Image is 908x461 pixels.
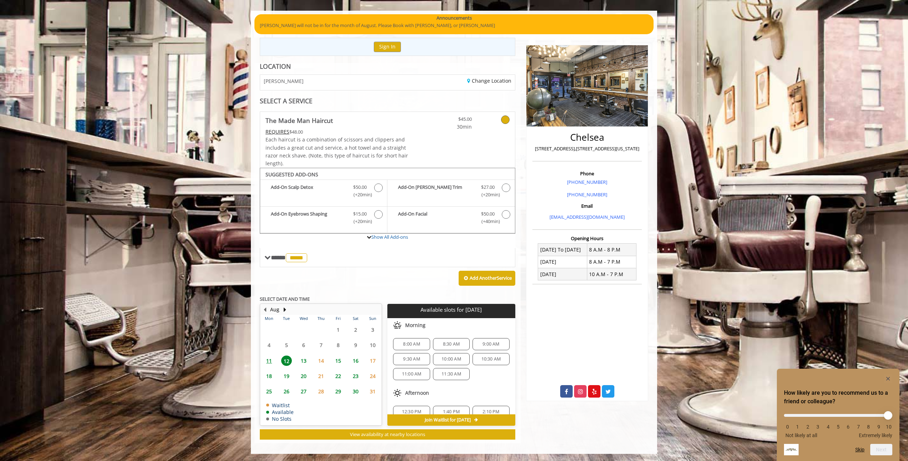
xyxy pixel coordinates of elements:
h2: How likely are you to recommend us to a friend or colleague? Select an option from 0 to 10, with ... [784,389,892,406]
span: 11 [264,356,274,366]
span: (+40min ) [477,218,498,225]
th: Wed [295,315,312,322]
div: 10:30 AM [473,353,509,365]
td: No Slots [266,416,294,421]
span: 13 [298,356,309,366]
td: Select day28 [312,384,329,399]
label: Add-On Eyebrows Shaping [264,210,383,227]
td: Select day20 [295,368,312,384]
span: $27.00 [481,183,495,191]
label: Add-On Facial [391,210,511,227]
td: Select day29 [330,384,347,399]
span: 9:00 AM [483,341,499,347]
span: 9:30 AM [403,356,420,362]
span: 15 [333,356,344,366]
span: Extremely likely [859,432,892,438]
th: Mon [260,315,278,322]
span: 14 [316,356,326,366]
td: Select day14 [312,353,329,368]
h3: Opening Hours [532,236,642,241]
td: Available [266,409,294,415]
span: Not likely at all [785,432,817,438]
span: 29 [333,386,344,397]
span: 16 [350,356,361,366]
td: Select day25 [260,384,278,399]
b: SUGGESTED ADD-ONS [265,171,318,178]
span: $50.00 [481,210,495,218]
td: Select day23 [347,368,364,384]
td: Select day26 [278,384,295,399]
td: 8 A.M - 8 P.M [587,244,636,256]
th: Tue [278,315,295,322]
li: 6 [845,424,852,430]
span: 19 [281,371,292,381]
td: Select day22 [330,368,347,384]
div: How likely are you to recommend us to a friend or colleague? Select an option from 0 to 10, with ... [784,409,892,438]
span: 24 [367,371,378,381]
span: $50.00 [353,183,367,191]
span: 12 [281,356,292,366]
span: Morning [405,322,425,328]
span: (+20min ) [350,191,371,198]
span: 18 [264,371,274,381]
b: Add-On Facial [398,210,474,225]
a: $45.00 [430,112,472,131]
h3: Phone [534,171,640,176]
a: Show All Add-ons [371,234,408,240]
button: Aug [270,306,279,314]
h3: Email [534,203,640,208]
span: 30 [350,386,361,397]
span: $15.00 [353,210,367,218]
b: Announcements [437,14,472,22]
li: 10 [885,424,892,430]
b: The Made Man Haircut [265,115,333,125]
div: 11:30 AM [433,368,470,380]
b: Add-On [PERSON_NAME] Trim [398,183,474,198]
button: View availability at nearby locations [260,429,515,440]
div: How likely are you to recommend us to a friend or colleague? Select an option from 0 to 10, with ... [784,374,892,455]
b: SELECT DATE AND TIME [260,296,310,302]
span: (+20min ) [350,218,371,225]
div: 12:30 PM [393,406,430,418]
td: Waitlist [266,403,294,408]
li: 0 [784,424,791,430]
span: 10:00 AM [442,356,461,362]
li: 5 [835,424,842,430]
img: afternoon slots [393,389,402,397]
span: 1:40 PM [443,409,460,415]
span: Join Waitlist for [DATE] [425,417,471,423]
li: 7 [855,424,862,430]
a: [PHONE_NUMBER] [567,191,607,198]
td: Select day15 [330,353,347,368]
span: Afternoon [405,390,429,396]
li: 2 [804,424,811,430]
span: 31 [367,386,378,397]
td: Select day30 [347,384,364,399]
td: Select day19 [278,368,295,384]
td: Select day13 [295,353,312,368]
td: [DATE] [538,256,587,268]
li: 3 [814,424,821,430]
span: 17 [367,356,378,366]
span: View availability at nearby locations [350,431,425,437]
span: 11:00 AM [402,371,422,377]
span: 21 [316,371,326,381]
td: Select day27 [295,384,312,399]
label: Add-On Scalp Detox [264,183,383,200]
span: 10:30 AM [481,356,501,362]
span: 30min [430,123,472,131]
div: $48.00 [265,128,409,136]
button: Hide survey [884,374,892,383]
span: 22 [333,371,344,381]
li: 8 [865,424,872,430]
p: [STREET_ADDRESS],[STREET_ADDRESS][US_STATE] [534,145,640,152]
li: 1 [794,424,801,430]
th: Sat [347,315,364,322]
span: This service needs some Advance to be paid before we block your appointment [265,128,289,135]
p: [PERSON_NAME] will not be in for the month of August. Please Book with [PERSON_NAME], or [PERSON_... [260,22,648,29]
th: Sun [364,315,382,322]
span: 11:30 AM [442,371,461,377]
a: [PHONE_NUMBER] [567,179,607,185]
span: 8:00 AM [403,341,420,347]
td: Select day11 [260,353,278,368]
